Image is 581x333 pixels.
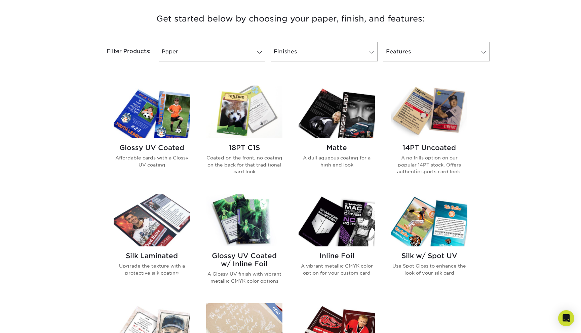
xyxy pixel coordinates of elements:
h2: Glossy UV Coated [114,144,190,152]
p: A dull aqueous coating for a high end look [299,154,375,168]
img: Glossy UV Coated Trading Cards [114,86,190,138]
a: Features [383,42,490,61]
p: A no frills option on our popular 14PT stock. Offers authentic sports card look. [391,154,467,175]
h3: Get started below by choosing your paper, finish, and features: [94,4,487,34]
h2: 14PT Uncoated [391,144,467,152]
p: A Glossy UV finish with vibrant metallic CMYK color options [206,271,282,284]
img: 18PT C1S Trading Cards [206,86,282,138]
img: 14PT Uncoated Trading Cards [391,86,467,138]
p: Upgrade the texture with a protective silk coating [114,263,190,276]
h2: Silk Laminated [114,252,190,260]
p: Coated on the front, no coating on the back for that traditional card look [206,154,282,175]
h2: Matte [299,144,375,152]
a: Paper [159,42,265,61]
p: Use Spot Gloss to enhance the look of your silk card [391,263,467,276]
h2: Inline Foil [299,252,375,260]
img: Silk Laminated Trading Cards [114,194,190,246]
a: Glossy UV Coated w/ Inline Foil Trading Cards Glossy UV Coated w/ Inline Foil A Glossy UV finish ... [206,194,282,295]
a: Silk w/ Spot UV Trading Cards Silk w/ Spot UV Use Spot Gloss to enhance the look of your silk card [391,194,467,295]
img: Matte Trading Cards [299,86,375,138]
p: Affordable cards with a Glossy UV coating [114,154,190,168]
a: Matte Trading Cards Matte A dull aqueous coating for a high end look [299,86,375,186]
img: Inline Foil Trading Cards [299,194,375,246]
img: New Product [266,303,282,323]
img: Silk w/ Spot UV Trading Cards [391,194,467,246]
div: Open Intercom Messenger [558,310,574,326]
a: Silk Laminated Trading Cards Silk Laminated Upgrade the texture with a protective silk coating [114,194,190,295]
p: A vibrant metallic CMYK color option for your custom card [299,263,375,276]
h2: Silk w/ Spot UV [391,252,467,260]
h2: Glossy UV Coated w/ Inline Foil [206,252,282,268]
a: Finishes [271,42,377,61]
a: 14PT Uncoated Trading Cards 14PT Uncoated A no frills option on our popular 14PT stock. Offers au... [391,86,467,186]
a: 18PT C1S Trading Cards 18PT C1S Coated on the front, no coating on the back for that traditional ... [206,86,282,186]
a: Glossy UV Coated Trading Cards Glossy UV Coated Affordable cards with a Glossy UV coating [114,86,190,186]
div: Filter Products: [89,42,156,61]
a: Inline Foil Trading Cards Inline Foil A vibrant metallic CMYK color option for your custom card [299,194,375,295]
h2: 18PT C1S [206,144,282,152]
img: Glossy UV Coated w/ Inline Foil Trading Cards [206,194,282,246]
